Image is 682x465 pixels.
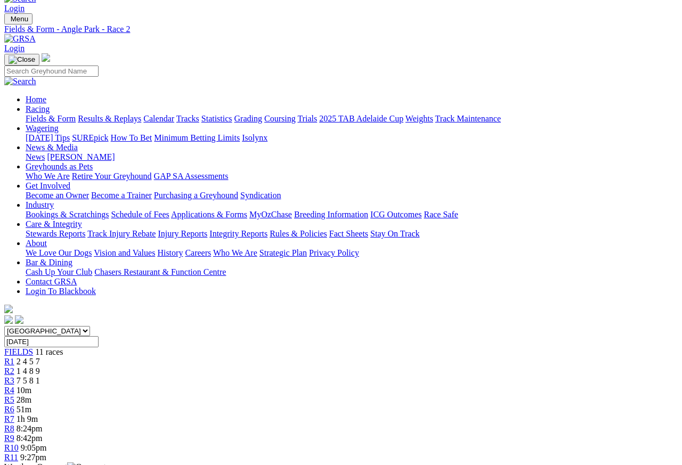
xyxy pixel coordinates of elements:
a: Login To Blackbook [26,287,96,296]
a: Statistics [201,114,232,123]
a: R11 [4,453,18,462]
a: Industry [26,200,54,209]
a: R1 [4,357,14,366]
img: logo-grsa-white.png [42,53,50,62]
a: Fields & Form - Angle Park - Race 2 [4,25,678,34]
a: We Love Our Dogs [26,248,92,257]
a: Syndication [240,191,281,200]
input: Select date [4,336,99,347]
a: SUREpick [72,133,108,142]
span: 9:05pm [21,443,47,452]
a: Contact GRSA [26,277,77,286]
div: Racing [26,114,678,124]
a: Bar & Dining [26,258,72,267]
a: Strategic Plan [259,248,307,257]
span: 1h 9m [17,414,38,423]
img: GRSA [4,34,36,44]
a: FIELDS [4,347,33,356]
a: Applications & Forms [171,210,247,219]
a: Chasers Restaurant & Function Centre [94,267,226,276]
button: Toggle navigation [4,13,33,25]
a: Cash Up Your Club [26,267,92,276]
a: Login [4,4,25,13]
a: R7 [4,414,14,423]
a: Who We Are [213,248,257,257]
a: R9 [4,434,14,443]
a: Retire Your Greyhound [72,172,152,181]
span: 7 5 8 1 [17,376,40,385]
a: Vision and Values [94,248,155,257]
a: GAP SA Assessments [154,172,229,181]
img: Close [9,55,35,64]
a: Rules & Policies [270,229,327,238]
span: R10 [4,443,19,452]
a: Integrity Reports [209,229,267,238]
a: About [26,239,47,248]
a: Login [4,44,25,53]
a: R6 [4,405,14,414]
a: Fields & Form [26,114,76,123]
a: History [157,248,183,257]
a: Greyhounds as Pets [26,162,93,171]
a: R5 [4,395,14,404]
span: 8:42pm [17,434,43,443]
div: Care & Integrity [26,229,678,239]
a: Stay On Track [370,229,419,238]
div: Wagering [26,133,678,143]
a: Racing [26,104,50,113]
span: 2 4 5 7 [17,357,40,366]
img: facebook.svg [4,315,13,324]
a: Become a Trainer [91,191,152,200]
a: 2025 TAB Adelaide Cup [319,114,403,123]
span: 8:24pm [17,424,43,433]
span: 28m [17,395,31,404]
a: [DATE] Tips [26,133,70,142]
a: Fact Sheets [329,229,368,238]
span: 51m [17,405,31,414]
span: 10m [17,386,31,395]
div: Bar & Dining [26,267,678,277]
a: Care & Integrity [26,219,82,229]
div: Industry [26,210,678,219]
a: Results & Replays [78,114,141,123]
span: Menu [11,15,28,23]
a: Schedule of Fees [111,210,169,219]
a: Careers [185,248,211,257]
a: MyOzChase [249,210,292,219]
a: Minimum Betting Limits [154,133,240,142]
button: Toggle navigation [4,54,39,66]
a: Tracks [176,114,199,123]
a: Weights [405,114,433,123]
img: twitter.svg [15,315,23,324]
a: Calendar [143,114,174,123]
a: Wagering [26,124,59,133]
span: R3 [4,376,14,385]
a: R2 [4,366,14,376]
a: ICG Outcomes [370,210,421,219]
a: Injury Reports [158,229,207,238]
a: Coursing [264,114,296,123]
span: 11 races [35,347,63,356]
a: Track Injury Rebate [87,229,156,238]
div: News & Media [26,152,678,162]
input: Search [4,66,99,77]
a: Get Involved [26,181,70,190]
a: Trials [297,114,317,123]
a: Track Maintenance [435,114,501,123]
a: R8 [4,424,14,433]
a: Who We Are [26,172,70,181]
a: Breeding Information [294,210,368,219]
div: Get Involved [26,191,678,200]
a: Stewards Reports [26,229,85,238]
a: Isolynx [242,133,267,142]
